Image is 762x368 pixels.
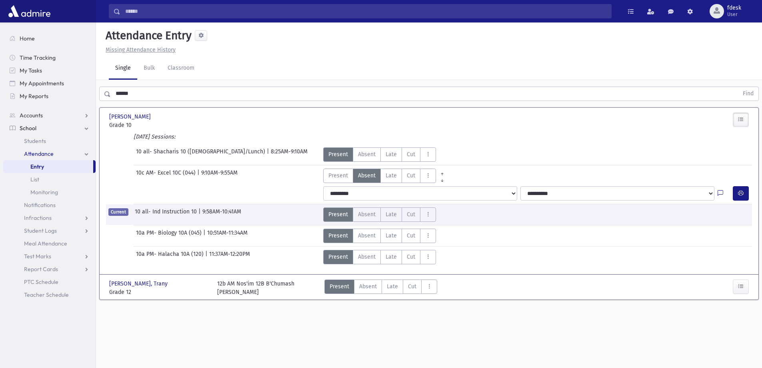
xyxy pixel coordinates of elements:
[3,211,96,224] a: Infractions
[30,176,39,183] span: List
[323,147,436,162] div: AttTypes
[328,231,348,240] span: Present
[109,113,152,121] span: [PERSON_NAME]
[386,150,397,159] span: Late
[136,229,203,243] span: 10a PM- Biology 10A (045)
[328,253,348,261] span: Present
[323,207,436,222] div: AttTypes
[203,229,207,243] span: |
[387,282,398,291] span: Late
[359,282,377,291] span: Absent
[207,229,248,243] span: 10:51AM-11:34AM
[3,263,96,275] a: Report Cards
[120,4,611,18] input: Search
[24,253,51,260] span: Test Marks
[20,112,43,119] span: Accounts
[407,171,415,180] span: Cut
[217,280,294,296] div: 12b AM Nos'im 12B B'Chumash [PERSON_NAME]
[135,207,198,222] span: 10 all- Ind Instruction 10
[102,46,176,53] a: Missing Attendance History
[136,147,267,162] span: 10 all- Shacharis 10 ([DEMOGRAPHIC_DATA]/Lunch)
[24,240,67,247] span: Meal Attendance
[358,253,376,261] span: Absent
[407,231,415,240] span: Cut
[24,137,46,145] span: Students
[20,80,64,87] span: My Appointments
[358,150,376,159] span: Absent
[109,288,209,296] span: Grade 12
[198,207,202,222] span: |
[202,207,241,222] span: 9:58AM-10:41AM
[3,109,96,122] a: Accounts
[323,229,436,243] div: AttTypes
[738,87,758,101] button: Find
[408,282,416,291] span: Cut
[108,208,128,216] span: Current
[3,77,96,90] a: My Appointments
[323,250,436,264] div: AttTypes
[3,32,96,45] a: Home
[205,250,209,264] span: |
[386,231,397,240] span: Late
[136,169,197,183] span: 10c AM- Excel 10C (044)
[3,275,96,288] a: PTC Schedule
[24,150,54,157] span: Attendance
[3,224,96,237] a: Student Logs
[3,186,96,199] a: Monitoring
[24,201,56,209] span: Notifications
[136,250,205,264] span: 10a PM- Halacha 10A (120)
[30,189,58,196] span: Monitoring
[407,150,415,159] span: Cut
[3,90,96,103] a: My Reports
[3,250,96,263] a: Test Marks
[3,237,96,250] a: Meal Attendance
[328,171,348,180] span: Present
[3,135,96,147] a: Students
[20,54,56,61] span: Time Tracking
[30,163,44,170] span: Entry
[3,122,96,135] a: School
[6,3,52,19] img: AdmirePro
[3,199,96,211] a: Notifications
[3,160,93,173] a: Entry
[134,133,175,140] i: [DATE] Sessions:
[386,253,397,261] span: Late
[24,214,52,221] span: Infractions
[20,125,36,132] span: School
[201,169,238,183] span: 9:10AM-9:55AM
[358,171,376,180] span: Absent
[20,35,35,42] span: Home
[727,5,741,11] span: fdesk
[407,253,415,261] span: Cut
[24,291,69,298] span: Teacher Schedule
[727,11,741,18] span: User
[3,64,96,77] a: My Tasks
[109,121,209,129] span: Grade 10
[407,210,415,219] span: Cut
[328,210,348,219] span: Present
[330,282,349,291] span: Present
[109,280,169,288] span: [PERSON_NAME], Trany
[24,227,57,234] span: Student Logs
[271,147,308,162] span: 8:25AM-9:10AM
[20,93,48,100] span: My Reports
[137,57,161,80] a: Bulk
[24,278,58,286] span: PTC Schedule
[109,57,137,80] a: Single
[3,147,96,160] a: Attendance
[3,51,96,64] a: Time Tracking
[3,288,96,301] a: Teacher Schedule
[323,169,448,183] div: AttTypes
[386,171,397,180] span: Late
[267,147,271,162] span: |
[209,250,250,264] span: 11:37AM-12:20PM
[328,150,348,159] span: Present
[358,231,376,240] span: Absent
[161,57,201,80] a: Classroom
[197,169,201,183] span: |
[106,46,176,53] u: Missing Attendance History
[386,210,397,219] span: Late
[324,280,437,296] div: AttTypes
[20,67,42,74] span: My Tasks
[3,173,96,186] a: List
